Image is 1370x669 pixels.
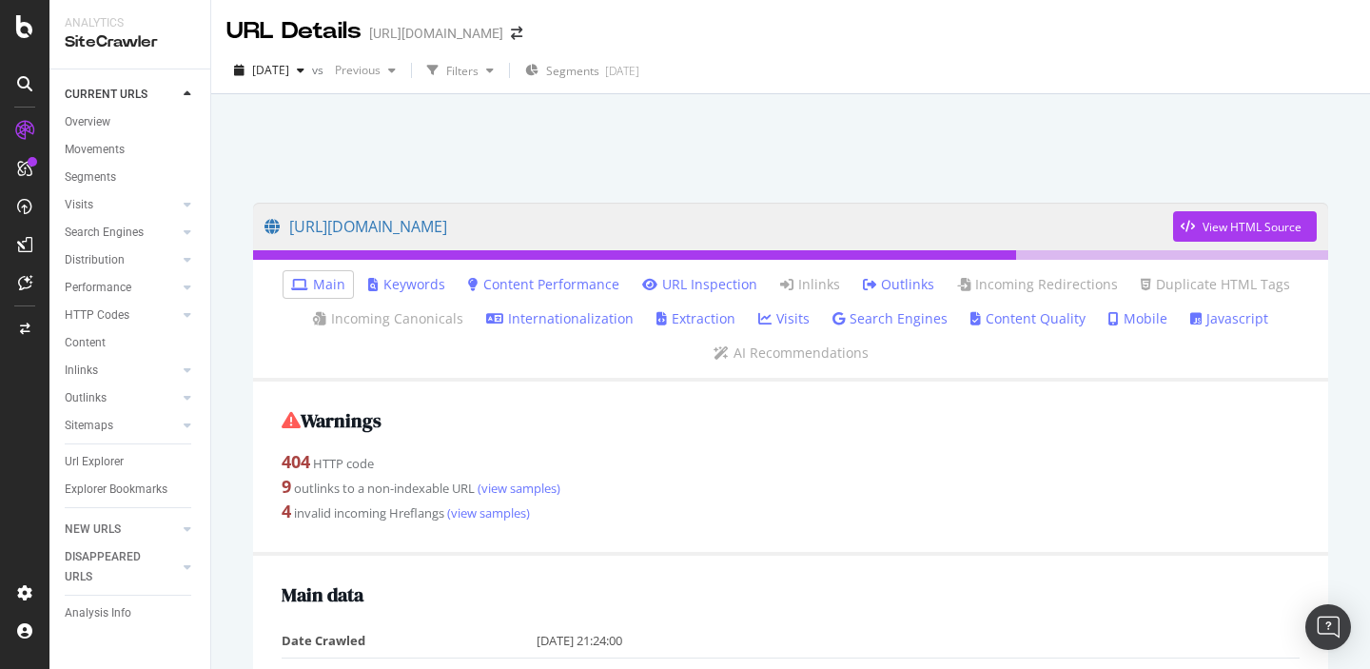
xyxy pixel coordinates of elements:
[970,309,1086,328] a: Content Quality
[65,388,107,408] div: Outlinks
[65,250,125,270] div: Distribution
[65,112,197,132] a: Overview
[65,112,110,132] div: Overview
[65,452,197,472] a: Url Explorer
[65,361,98,381] div: Inlinks
[1108,309,1167,328] a: Mobile
[832,309,948,328] a: Search Engines
[65,480,197,500] a: Explorer Bookmarks
[65,250,178,270] a: Distribution
[420,55,501,86] button: Filters
[475,480,560,497] a: (view samples)
[65,416,178,436] a: Sitemaps
[65,195,93,215] div: Visits
[65,15,195,31] div: Analytics
[1190,309,1268,328] a: Javascript
[313,309,463,328] a: Incoming Canonicals
[518,55,647,86] button: Segments[DATE]
[65,195,178,215] a: Visits
[605,63,639,79] div: [DATE]
[252,62,289,78] span: 2025 Sep. 17th
[369,24,503,43] div: [URL][DOMAIN_NAME]
[282,450,1300,475] div: HTTP code
[642,275,757,294] a: URL Inspection
[65,333,106,353] div: Content
[446,63,479,79] div: Filters
[65,167,116,187] div: Segments
[65,603,131,623] div: Analysis Info
[264,203,1173,250] a: [URL][DOMAIN_NAME]
[1173,211,1317,242] button: View HTML Source
[282,624,537,658] td: Date Crawled
[282,450,310,473] strong: 404
[291,275,345,294] a: Main
[444,504,530,521] a: (view samples)
[282,410,1300,431] h2: Warnings
[65,305,129,325] div: HTTP Codes
[65,278,178,298] a: Performance
[780,275,840,294] a: Inlinks
[65,452,124,472] div: Url Explorer
[282,475,1300,500] div: outlinks to a non-indexable URL
[65,278,131,298] div: Performance
[65,140,125,160] div: Movements
[656,309,735,328] a: Extraction
[65,223,178,243] a: Search Engines
[714,344,869,363] a: AI Recommendations
[65,520,178,540] a: NEW URLS
[327,62,381,78] span: Previous
[65,31,195,53] div: SiteCrawler
[65,85,178,105] a: CURRENT URLS
[758,309,810,328] a: Visits
[65,333,197,353] a: Content
[863,275,934,294] a: Outlinks
[282,584,1300,605] h2: Main data
[65,603,197,623] a: Analysis Info
[537,624,1301,658] td: [DATE] 21:24:00
[65,85,147,105] div: CURRENT URLS
[226,55,312,86] button: [DATE]
[65,416,113,436] div: Sitemaps
[65,480,167,500] div: Explorer Bookmarks
[282,500,291,522] strong: 4
[226,15,362,48] div: URL Details
[511,27,522,40] div: arrow-right-arrow-left
[368,275,445,294] a: Keywords
[282,475,291,498] strong: 9
[65,388,178,408] a: Outlinks
[1141,275,1290,294] a: Duplicate HTML Tags
[65,361,178,381] a: Inlinks
[1305,604,1351,650] div: Open Intercom Messenger
[546,63,599,79] span: Segments
[468,275,619,294] a: Content Performance
[957,275,1118,294] a: Incoming Redirections
[1203,219,1301,235] div: View HTML Source
[65,223,144,243] div: Search Engines
[282,500,1300,524] div: invalid incoming Hreflangs
[65,305,178,325] a: HTTP Codes
[65,167,197,187] a: Segments
[65,547,178,587] a: DISAPPEARED URLS
[327,55,403,86] button: Previous
[65,520,121,540] div: NEW URLS
[312,62,327,78] span: vs
[65,140,197,160] a: Movements
[65,547,161,587] div: DISAPPEARED URLS
[486,309,634,328] a: Internationalization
